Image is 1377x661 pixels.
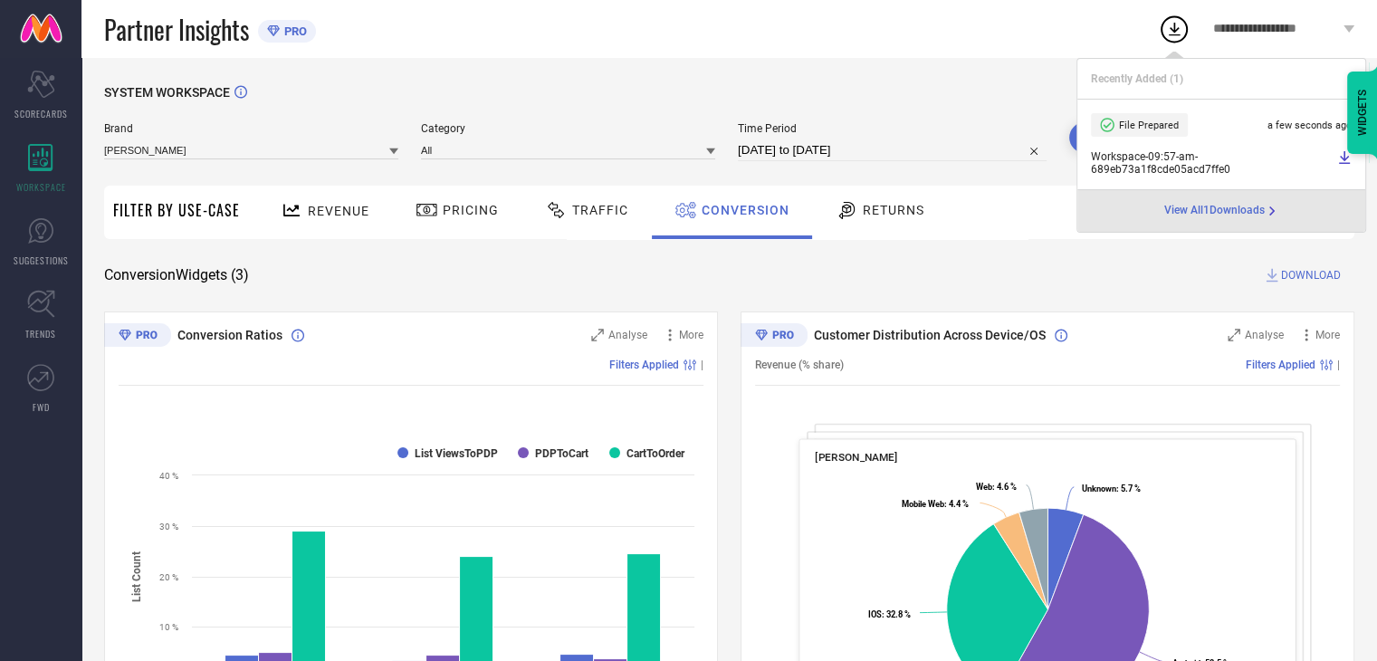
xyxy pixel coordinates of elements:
div: Premium [741,323,808,350]
text: 10 % [159,622,178,632]
text: : 4.4 % [902,499,969,509]
a: View All1Downloads [1164,204,1279,218]
span: WORKSPACE [16,180,66,194]
span: Workspace - 09:57-am - 689eb73a1f8cde05acd7ffe0 [1091,150,1333,176]
span: Conversion Ratios [177,328,282,342]
tspan: IOS [868,609,882,619]
span: TRENDS [25,327,56,340]
span: a few seconds ago [1267,120,1352,131]
a: Download [1337,150,1352,176]
text: CartToOrder [626,447,685,460]
span: DOWNLOAD [1281,266,1341,284]
text: 20 % [159,572,178,582]
span: SCORECARDS [14,107,68,120]
span: Filters Applied [609,359,679,371]
span: Partner Insights [104,11,249,48]
span: Category [421,122,715,135]
span: PRO [280,24,307,38]
span: SYSTEM WORKSPACE [104,85,230,100]
text: : 4.6 % [976,482,1017,492]
button: Search [1069,122,1167,153]
span: Analyse [608,329,647,341]
span: | [1337,359,1340,371]
span: Filter By Use-Case [113,199,240,221]
text: : 5.7 % [1081,484,1140,493]
text: 40 % [159,471,178,481]
span: File Prepared [1119,120,1179,131]
text: List ViewsToPDP [415,447,498,460]
span: Revenue [308,204,369,218]
svg: Zoom [1228,329,1240,341]
span: SUGGESTIONS [14,254,69,267]
span: More [1315,329,1340,341]
div: Open download list [1158,13,1191,45]
span: Pricing [443,203,499,217]
div: Premium [104,323,171,350]
span: Conversion Widgets ( 3 ) [104,266,249,284]
span: Traffic [572,203,628,217]
tspan: List Count [130,551,143,601]
span: Recently Added ( 1 ) [1091,72,1183,85]
span: Analyse [1245,329,1284,341]
span: Conversion [702,203,789,217]
tspan: Mobile Web [902,499,944,509]
span: Revenue (% share) [755,359,844,371]
span: Filters Applied [1246,359,1315,371]
text: : 32.8 % [868,609,911,619]
svg: Zoom [591,329,604,341]
text: PDPToCart [535,447,588,460]
span: View All 1 Downloads [1164,204,1265,218]
input: Select time period [738,139,1047,161]
span: More [679,329,703,341]
span: Brand [104,122,398,135]
text: 30 % [159,522,178,532]
span: [PERSON_NAME] [815,451,897,464]
tspan: Web [976,482,992,492]
span: Time Period [738,122,1047,135]
span: FWD [33,400,50,414]
tspan: Unknown [1081,484,1115,493]
span: | [701,359,703,371]
span: Returns [863,203,924,217]
span: Customer Distribution Across Device/OS [814,328,1046,342]
div: Open download page [1164,204,1279,218]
